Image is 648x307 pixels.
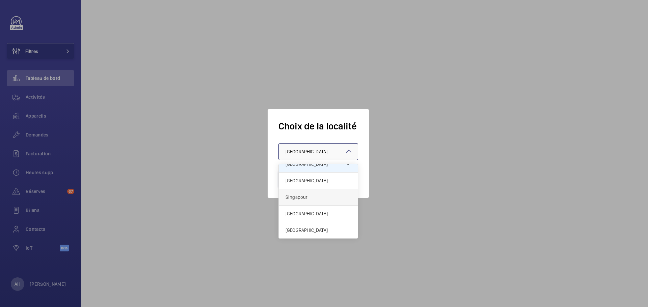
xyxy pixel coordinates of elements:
span: [GEOGRAPHIC_DATA] [286,161,346,167]
span: [GEOGRAPHIC_DATA] [286,149,327,154]
ng-dropdown-panel: Options list [278,164,358,239]
span: [GEOGRAPHIC_DATA] [286,177,351,184]
span: Singapour [286,194,351,201]
span: [GEOGRAPHIC_DATA] [286,210,351,217]
h1: Choix de la localité [278,120,358,132]
span: [GEOGRAPHIC_DATA] [286,227,351,234]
